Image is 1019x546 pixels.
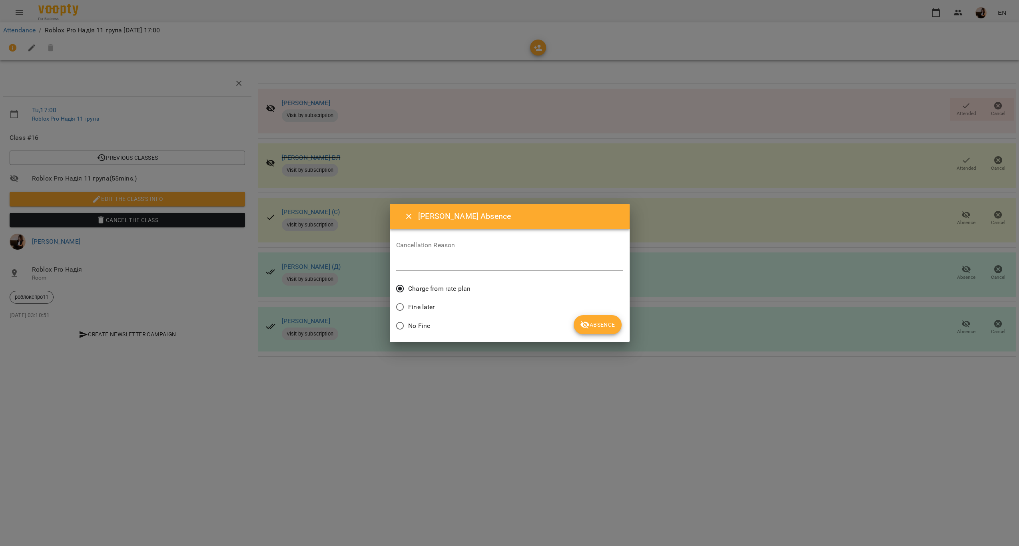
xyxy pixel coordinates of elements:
span: Absence [580,320,615,330]
button: Absence [574,315,621,334]
span: Fine later [408,302,435,312]
label: Cancellation Reason [396,242,623,248]
span: Charge from rate plan [408,284,471,294]
button: Close [399,207,419,226]
h6: [PERSON_NAME] Absence [418,210,620,222]
span: No Fine [408,321,430,331]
